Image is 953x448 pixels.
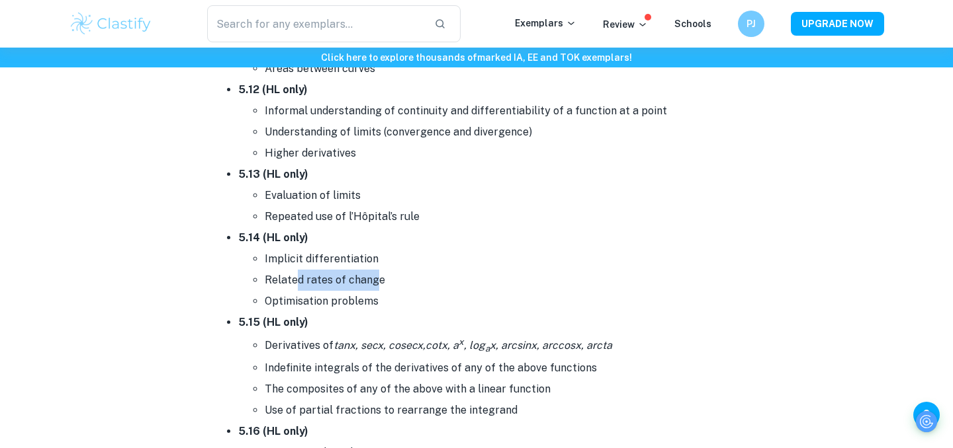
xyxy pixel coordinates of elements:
[238,83,308,96] strong: 5.12 (HL only)
[334,339,612,352] i: tanx, secx, cosecx,cotx, a , log x, arcsinx, arccosx, arcta
[265,206,741,227] li: Repeated use of l’Hôpital’s rule
[265,379,741,400] li: The composites of any of the above with a linear function
[265,58,741,79] li: Areas between curves
[265,122,741,143] li: Understanding of limits (convergence and divergence)
[207,5,424,42] input: Search for any exemplars...
[674,19,711,29] a: Schools
[485,343,490,354] sub: a
[265,143,741,164] li: Higher derivatives
[791,12,884,36] button: UPGRADE NOW
[265,100,741,122] li: Informal understanding of continuity and differentiability of a function at a point
[744,17,759,31] h6: PJ
[69,11,153,37] img: Clastify logo
[238,425,308,437] strong: 5.16 (HL only)
[3,50,950,65] h6: Click here to explore thousands of marked IA, EE and TOK exemplars !
[265,248,741,270] li: Implicit differentiation
[738,11,764,37] button: PJ
[238,231,308,244] strong: 5.14 (HL only)
[265,291,741,312] li: Optimisation problems
[265,357,741,379] li: Indefinite integrals of the derivatives of any of the above functions
[238,168,308,180] strong: 5.13 (HL only)
[603,17,648,32] p: Review
[913,402,940,428] button: Help and Feedback
[238,316,308,328] strong: 5.15 (HL only)
[459,336,464,347] sup: x
[265,270,741,291] li: Related rates of change
[265,185,741,206] li: Evaluation of limits
[265,333,741,357] li: Derivatives of
[265,400,741,421] li: Use of partial fractions to rearrange the integrand
[515,16,576,30] p: Exemplars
